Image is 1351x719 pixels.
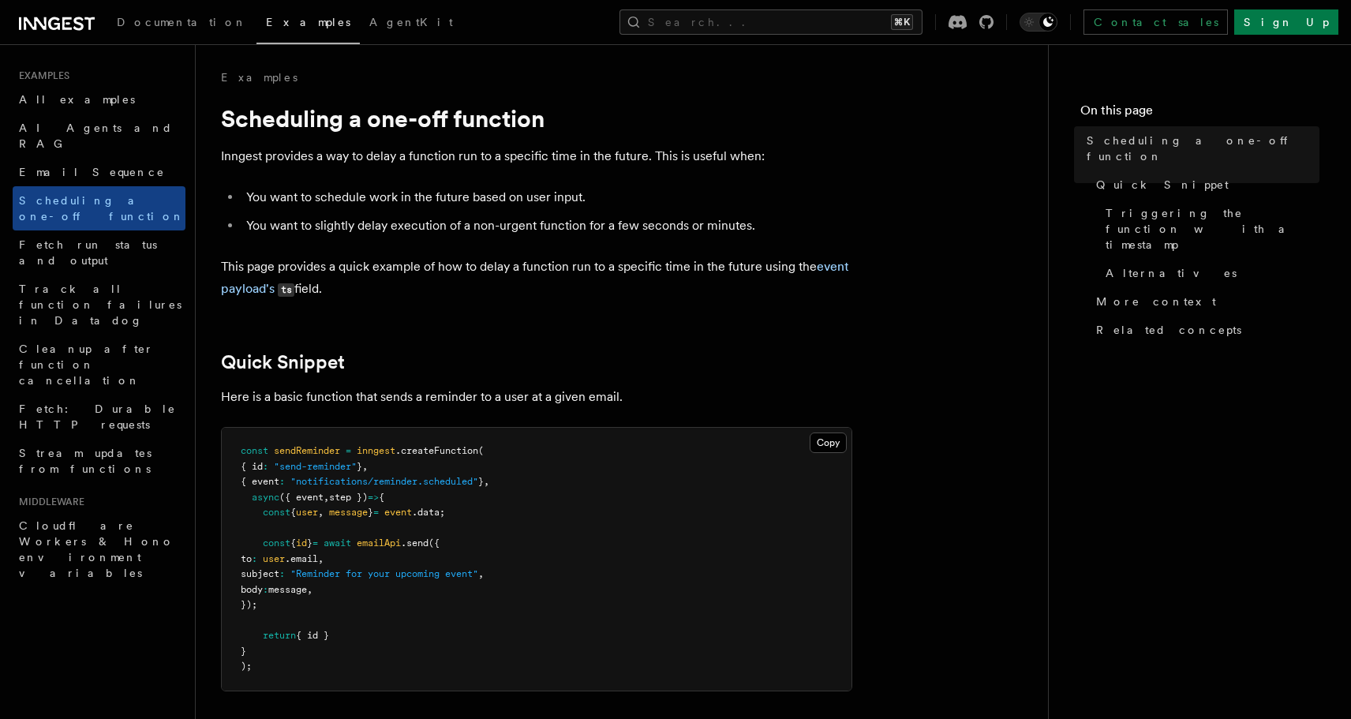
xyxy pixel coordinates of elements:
span: const [241,445,268,456]
a: Email Sequence [13,158,185,186]
span: Quick Snippet [1096,177,1229,193]
span: ( [478,445,484,456]
span: .email [285,553,318,564]
a: AgentKit [360,5,462,43]
span: } [357,461,362,472]
span: ({ event [279,492,324,503]
span: : [263,584,268,595]
a: Related concepts [1090,316,1319,344]
span: subject [241,568,279,579]
a: More context [1090,287,1319,316]
span: .send [401,537,429,549]
p: Here is a basic function that sends a reminder to a user at a given email. [221,386,852,408]
li: You want to schedule work in the future based on user input. [241,186,852,208]
a: Sign Up [1234,9,1338,35]
span: sendReminder [274,445,340,456]
a: Alternatives [1099,259,1319,287]
span: = [312,537,318,549]
span: Fetch run status and output [19,238,157,267]
span: to [241,553,252,564]
a: Examples [221,69,298,85]
span: Cloudflare Workers & Hono environment variables [19,519,174,579]
p: Inngest provides a way to delay a function run to a specific time in the future. This is useful w... [221,145,852,167]
a: Examples [256,5,360,44]
span: ); [241,661,252,672]
h4: On this page [1080,101,1319,126]
a: Documentation [107,5,256,43]
span: } [307,537,312,549]
span: Examples [266,16,350,28]
span: => [368,492,379,503]
span: ({ [429,537,440,549]
span: message [268,584,307,595]
span: "send-reminder" [274,461,357,472]
a: Quick Snippet [1090,170,1319,199]
a: Scheduling a one-off function [1080,126,1319,170]
span: Documentation [117,16,247,28]
span: }); [241,599,257,610]
span: All examples [19,93,135,106]
a: Triggering the function with a timestamp [1099,199,1319,259]
a: Track all function failures in Datadog [13,275,185,335]
span: async [252,492,279,503]
span: Related concepts [1096,322,1241,338]
a: Stream updates from functions [13,439,185,483]
span: , [307,584,312,595]
span: message [329,507,368,518]
a: All examples [13,85,185,114]
span: user [296,507,318,518]
span: event [384,507,412,518]
span: Track all function failures in Datadog [19,283,182,327]
span: , [318,507,324,518]
span: : [263,461,268,472]
kbd: ⌘K [891,14,913,30]
span: Cleanup after function cancellation [19,343,154,387]
span: Scheduling a one-off function [19,194,185,223]
span: .data; [412,507,445,518]
span: , [484,476,489,487]
span: inngest [357,445,395,456]
span: : [279,568,285,579]
button: Copy [810,433,847,453]
span: const [263,507,290,518]
span: return [263,630,296,641]
span: user [263,553,285,564]
span: await [324,537,351,549]
a: AI Agents and RAG [13,114,185,158]
a: Contact sales [1083,9,1228,35]
code: ts [278,283,294,297]
span: Alternatives [1106,265,1237,281]
span: const [263,537,290,549]
span: Scheduling a one-off function [1087,133,1319,164]
span: Stream updates from functions [19,447,152,475]
button: Search...⌘K [619,9,922,35]
span: { id [241,461,263,472]
span: { event [241,476,279,487]
li: You want to slightly delay execution of a non-urgent function for a few seconds or minutes. [241,215,852,237]
span: = [373,507,379,518]
span: { [290,537,296,549]
span: , [318,553,324,564]
span: : [279,476,285,487]
span: , [362,461,368,472]
span: id [296,537,307,549]
span: Middleware [13,496,84,508]
span: More context [1096,294,1216,309]
span: } [241,646,246,657]
span: , [324,492,329,503]
span: .createFunction [395,445,478,456]
a: Scheduling a one-off function [13,186,185,230]
span: Fetch: Durable HTTP requests [19,403,176,431]
span: { [379,492,384,503]
span: { id } [296,630,329,641]
span: Examples [13,69,69,82]
p: This page provides a quick example of how to delay a function run to a specific time in the futur... [221,256,852,301]
a: Quick Snippet [221,351,345,373]
span: Triggering the function with a timestamp [1106,205,1319,253]
a: Fetch: Durable HTTP requests [13,395,185,439]
span: } [368,507,373,518]
span: : [252,553,257,564]
button: Toggle dark mode [1020,13,1057,32]
span: "Reminder for your upcoming event" [290,568,478,579]
span: , [478,568,484,579]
